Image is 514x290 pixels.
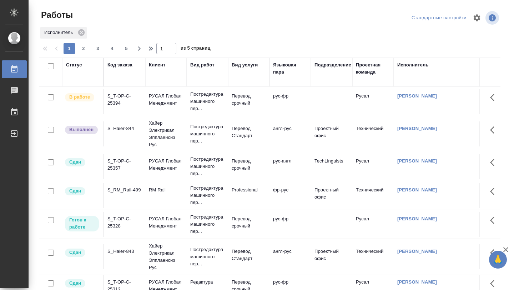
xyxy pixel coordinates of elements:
[397,61,429,69] div: Исполнитель
[64,125,100,135] div: Исполнитель завершил работу
[149,215,183,230] p: РУСАЛ Глобал Менеджмент
[64,157,100,167] div: Менеджер проверил работу исполнителя, передает ее на следующий этап
[66,61,82,69] div: Статус
[44,29,75,36] p: Исполнитель
[69,216,95,231] p: Готов к работе
[397,216,437,221] a: [PERSON_NAME]
[107,157,142,172] div: S_T-OP-C-25357
[107,92,142,107] div: S_T-OP-C-25394
[485,11,500,25] span: Посмотреть информацию
[352,183,394,208] td: Технический
[273,61,307,76] div: Языковая пара
[69,159,81,166] p: Сдан
[397,158,437,164] a: [PERSON_NAME]
[489,251,507,269] button: 🙏
[149,61,165,69] div: Клиент
[232,125,266,139] p: Перевод Стандарт
[356,61,390,76] div: Проектная команда
[190,156,225,177] p: Постредактура машинного пер...
[468,9,485,26] span: Настроить таблицу
[352,244,394,269] td: Технический
[106,45,118,52] span: 4
[486,212,503,229] button: Здесь прячутся важные кнопки
[107,186,142,194] div: S_RM_Rail-499
[64,279,100,288] div: Менеджер проверил работу исполнителя, передает ее на следующий этап
[149,120,183,148] p: Хайер Электрикал Эпплаенсиз Рус
[232,186,266,194] p: Professional
[232,157,266,172] p: Перевод срочный
[107,125,142,132] div: S_Haier-844
[352,89,394,114] td: Русал
[181,44,211,54] span: из 5 страниц
[78,45,89,52] span: 2
[92,45,104,52] span: 3
[311,244,352,269] td: Проектный офис
[149,186,183,194] p: RM Rail
[486,244,503,261] button: Здесь прячутся важные кнопки
[352,121,394,146] td: Технический
[486,154,503,171] button: Здесь прячутся важные кнопки
[69,249,81,256] p: Сдан
[107,61,132,69] div: Код заказа
[269,89,311,114] td: рус-фр
[190,279,225,286] p: Редактура
[64,186,100,196] div: Менеджер проверил работу исполнителя, передает ее на следующий этап
[190,91,225,112] p: Постредактура машинного пер...
[39,9,73,21] span: Работы
[190,185,225,206] p: Постредактура машинного пер...
[269,183,311,208] td: фр-рус
[64,92,100,102] div: Исполнитель выполняет работу
[486,121,503,139] button: Здесь прячутся важные кнопки
[269,154,311,179] td: рус-англ
[232,61,258,69] div: Вид услуги
[492,252,504,267] span: 🙏
[410,12,468,24] div: split button
[314,61,351,69] div: Подразделение
[486,183,503,200] button: Здесь прячутся важные кнопки
[311,154,352,179] td: TechLinguists
[64,215,100,232] div: Исполнитель может приступить к работе
[92,43,104,54] button: 3
[397,249,437,254] a: [PERSON_NAME]
[232,92,266,107] p: Перевод срочный
[69,126,94,133] p: Выполнен
[269,121,311,146] td: англ-рус
[397,93,437,99] a: [PERSON_NAME]
[149,92,183,107] p: РУСАЛ Глобал Менеджмент
[69,187,81,195] p: Сдан
[107,215,142,230] div: S_T-OP-C-25328
[78,43,89,54] button: 2
[149,157,183,172] p: РУСАЛ Глобал Менеджмент
[121,45,132,52] span: 5
[190,246,225,267] p: Постредактура машинного пер...
[269,212,311,237] td: рус-фр
[190,214,225,235] p: Постредактура машинного пер...
[232,248,266,262] p: Перевод Стандарт
[311,121,352,146] td: Проектный офис
[352,212,394,237] td: Русал
[269,244,311,269] td: англ-рус
[397,279,437,285] a: [PERSON_NAME]
[149,242,183,271] p: Хайер Электрикал Эпплаенсиз Рус
[40,27,87,39] div: Исполнитель
[397,126,437,131] a: [PERSON_NAME]
[486,89,503,106] button: Здесь прячутся важные кнопки
[121,43,132,54] button: 5
[232,215,266,230] p: Перевод срочный
[352,154,394,179] td: Русал
[190,123,225,145] p: Постредактура машинного пер...
[107,248,142,255] div: S_Haier-843
[311,183,352,208] td: Проектный офис
[64,248,100,257] div: Менеджер проверил работу исполнителя, передает ее на следующий этап
[190,61,215,69] div: Вид работ
[69,280,81,287] p: Сдан
[106,43,118,54] button: 4
[69,94,90,101] p: В работе
[397,187,437,192] a: [PERSON_NAME]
